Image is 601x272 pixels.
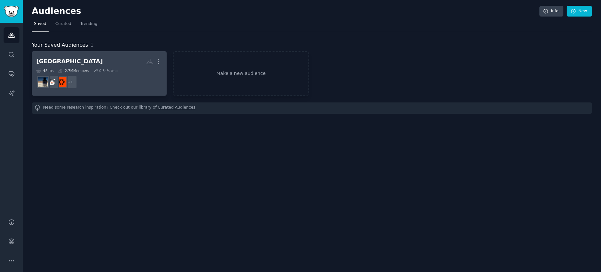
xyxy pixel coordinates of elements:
[32,19,49,32] a: Saved
[36,57,103,65] div: [GEOGRAPHIC_DATA]
[90,42,94,48] span: 1
[32,6,539,17] h2: Audiences
[158,105,195,112] a: Curated Audiences
[56,77,66,87] img: fragranceclones
[80,21,97,27] span: Trending
[64,75,77,89] div: + 1
[567,6,592,17] a: New
[55,21,71,27] span: Curated
[78,19,100,32] a: Trending
[539,6,563,17] a: Info
[47,77,57,87] img: fragrance
[36,68,53,73] div: 4 Sub s
[4,6,19,17] img: GummySearch logo
[53,19,74,32] a: Curated
[32,41,88,49] span: Your Saved Audiences
[38,77,48,87] img: Colognes
[173,51,308,96] a: Make a new audience
[34,21,46,27] span: Saved
[99,68,118,73] div: 0.84 % /mo
[32,102,592,114] div: Need some research inspiration? Check out our library of
[32,51,167,96] a: [GEOGRAPHIC_DATA]4Subs2.7MMembers0.84% /mo+1fragranceclonesfragranceColognes
[58,68,89,73] div: 2.7M Members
